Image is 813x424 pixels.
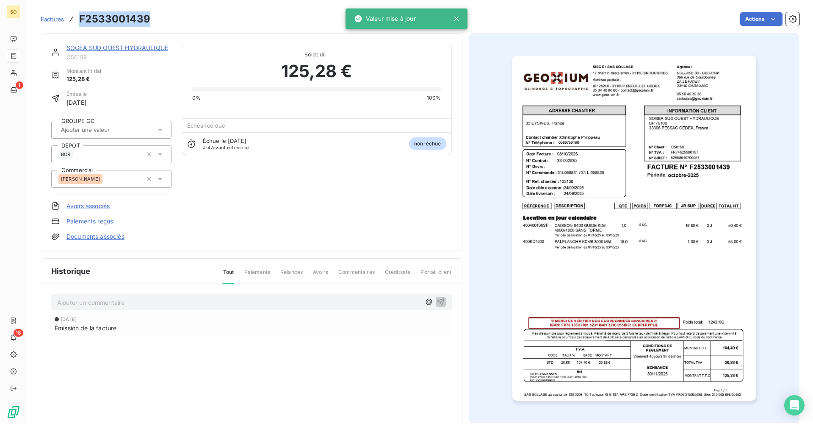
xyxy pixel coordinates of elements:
[203,145,249,150] span: avant échéance
[427,94,441,102] span: 100%
[14,329,23,337] span: 18
[280,268,303,283] span: Relances
[61,152,70,157] span: BOR
[187,122,226,129] span: Échéance due
[192,51,441,59] span: Solde dû :
[203,137,246,144] span: Échue le [DATE]
[784,395,805,416] div: Open Intercom Messenger
[7,405,20,419] img: Logo LeanPay
[7,5,20,19] div: SO
[244,268,270,283] span: Paiements
[66,202,110,210] a: Avoirs associés
[16,81,23,89] span: 1
[223,268,234,284] span: Tout
[420,268,451,283] span: Portail client
[192,94,201,102] span: 0%
[66,67,101,75] span: Montant initial
[66,75,101,84] span: 125,28 €
[203,145,213,151] span: J-47
[51,265,91,277] span: Historique
[66,217,113,226] a: Paiements reçus
[66,90,87,98] span: Émise le
[354,11,416,26] div: Valeur mise à jour
[338,268,375,283] span: Commentaires
[66,98,87,107] span: [DATE]
[66,232,124,241] a: Documents associés
[61,176,100,181] span: [PERSON_NAME]
[41,15,64,23] a: Factures
[281,59,352,84] span: 125,28 €
[512,56,756,401] img: invoice_thumbnail
[66,44,168,51] a: SOGEA SUD OUEST HYDRAULIQUE
[385,268,411,283] span: Creditsafe
[79,11,150,27] h3: F2533001439
[313,268,328,283] span: Avoirs
[60,126,145,134] input: Ajouter une valeur
[41,16,64,22] span: Factures
[55,324,116,332] span: Émission de la facture
[740,12,783,26] button: Actions
[61,317,77,322] span: [DATE]
[409,137,446,150] span: non-échue
[66,54,171,61] span: C50159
